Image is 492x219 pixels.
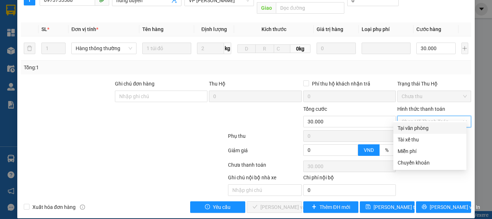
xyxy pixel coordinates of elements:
[209,81,225,87] span: Thu Hộ
[416,26,441,32] span: Cước hàng
[364,147,374,153] span: VND
[205,204,210,210] span: exclamation-circle
[398,147,462,155] div: Miễn phí
[276,2,344,14] input: Dọc đường
[319,203,350,211] span: Thêm ĐH mới
[397,80,471,88] div: Trạng thái Thu Hộ
[312,204,317,210] span: plus
[115,81,155,87] label: Ghi chú đơn hàng
[255,44,274,53] input: R
[80,205,85,210] span: info-circle
[227,146,303,159] div: Giảm giá
[228,174,302,184] div: Ghi chú nội bộ nhà xe
[247,201,302,213] button: check[PERSON_NAME] và Giao hàng
[303,201,358,213] button: plusThêm ĐH mới
[115,91,207,102] input: Ghi chú đơn hàng
[430,203,480,211] span: [PERSON_NAME] và In
[360,201,415,213] button: save[PERSON_NAME] thay đổi
[261,26,286,32] span: Kích thước
[24,63,191,71] div: Tổng: 1
[402,91,467,102] span: Chưa thu
[374,203,431,211] span: [PERSON_NAME] thay đổi
[274,44,290,53] input: C
[190,201,245,213] button: exclamation-circleYêu cầu
[213,203,231,211] span: Yêu cầu
[398,159,462,167] div: Chuyển khoản
[201,26,227,32] span: Định lượng
[317,43,356,54] input: 0
[366,204,371,210] span: save
[309,80,373,88] span: Phí thu hộ khách nhận trả
[227,161,303,174] div: Chưa thanh toán
[142,26,164,32] span: Tên hàng
[303,106,327,112] span: Tổng cước
[257,2,276,14] span: Giao
[290,44,311,53] span: 0kg
[385,147,389,153] span: %
[76,43,132,54] span: Hàng thông thường
[142,43,191,54] input: VD: Bàn, Ghế
[227,132,303,145] div: Phụ thu
[397,106,445,112] label: Hình thức thanh toán
[303,174,396,184] div: Chi phí nội bộ
[71,26,98,32] span: Đơn vị tính
[41,26,47,32] span: SL
[398,124,462,132] div: Tại văn phòng
[402,116,467,127] span: Chọn HT Thanh Toán
[24,43,35,54] button: delete
[224,43,231,54] span: kg
[422,204,427,210] span: printer
[359,22,413,36] th: Loại phụ phí
[237,44,256,53] input: D
[228,184,302,196] input: Nhập ghi chú
[461,43,468,54] button: plus
[416,201,471,213] button: printer[PERSON_NAME] và In
[30,203,79,211] span: Xuất hóa đơn hàng
[317,26,343,32] span: Giá trị hàng
[398,136,462,144] div: Tài xế thu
